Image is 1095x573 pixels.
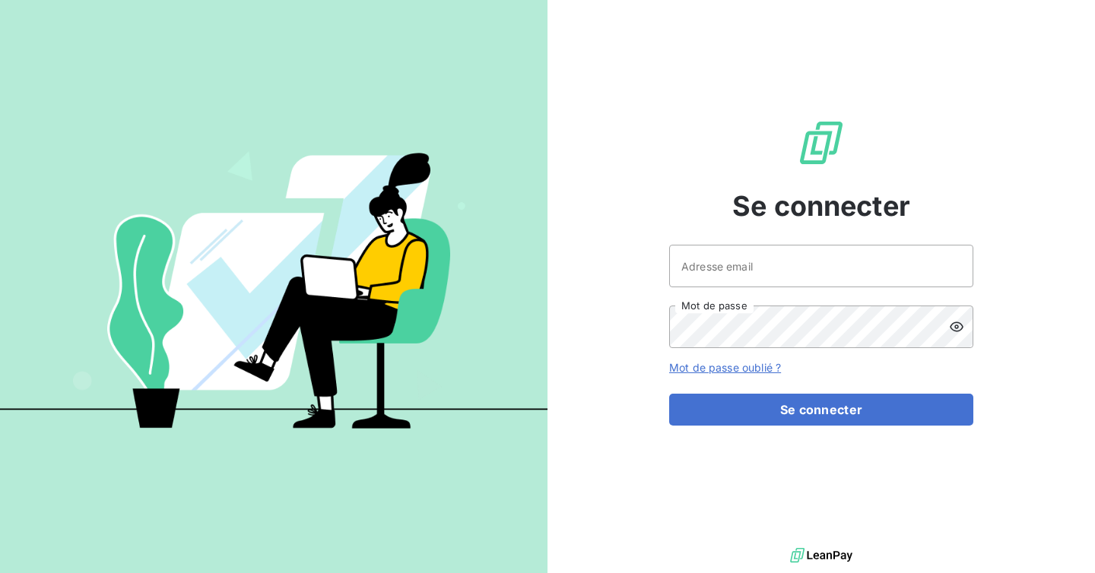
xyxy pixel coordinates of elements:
span: Se connecter [732,185,910,226]
button: Se connecter [669,394,973,426]
a: Mot de passe oublié ? [669,361,781,374]
img: Logo LeanPay [797,119,846,167]
input: placeholder [669,245,973,287]
img: logo [790,544,852,567]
